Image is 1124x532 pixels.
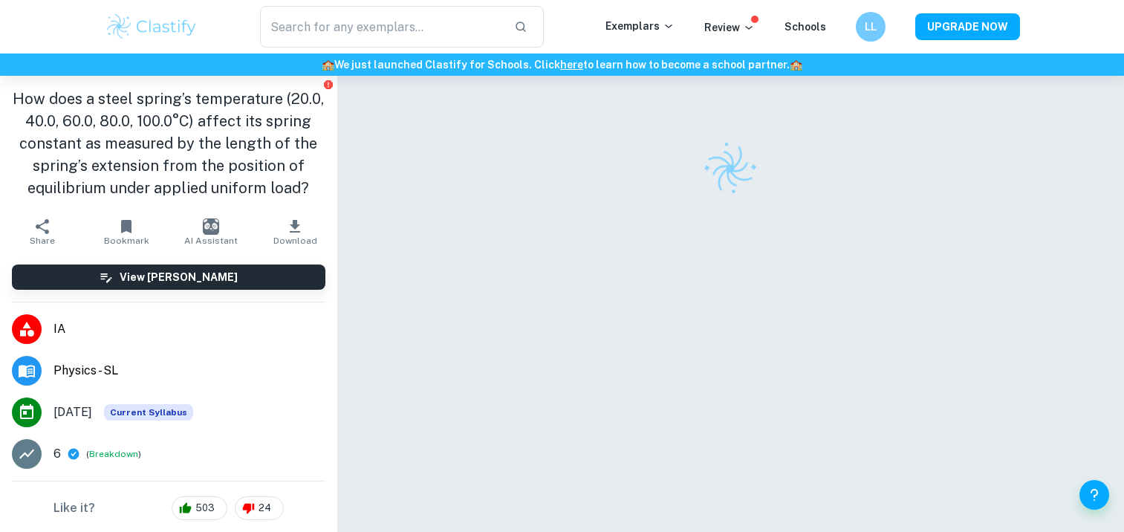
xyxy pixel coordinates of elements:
[203,218,219,235] img: AI Assistant
[169,211,253,253] button: AI Assistant
[605,18,675,34] p: Exemplars
[12,88,325,199] h1: How does a steel spring’s temperature (20.0, 40.0, 60.0, 80.0, 100.0°C) affect its spring constan...
[84,211,168,253] button: Bookmark
[260,6,503,48] input: Search for any exemplars...
[53,445,61,463] p: 6
[250,501,279,516] span: 24
[915,13,1020,40] button: UPGRADE NOW
[184,236,238,246] span: AI Assistant
[53,499,95,517] h6: Like it?
[53,403,92,421] span: [DATE]
[784,21,826,33] a: Schools
[53,362,325,380] span: Physics - SL
[322,59,334,71] span: 🏫
[694,132,767,206] img: Clastify logo
[104,236,149,246] span: Bookmark
[86,447,141,461] span: ( )
[187,501,223,516] span: 503
[104,404,193,421] div: This exemplar is based on the current syllabus. Feel free to refer to it for inspiration/ideas wh...
[89,447,138,461] button: Breakdown
[560,59,583,71] a: here
[253,211,337,253] button: Download
[12,265,325,290] button: View [PERSON_NAME]
[235,496,284,520] div: 24
[53,320,325,338] span: IA
[856,12,886,42] button: LL
[273,236,317,246] span: Download
[790,59,802,71] span: 🏫
[862,19,879,35] h6: LL
[120,269,238,285] h6: View [PERSON_NAME]
[3,56,1121,73] h6: We just launched Clastify for Schools. Click to learn how to become a school partner.
[323,79,334,90] button: Report issue
[172,496,227,520] div: 503
[30,236,55,246] span: Share
[1079,480,1109,510] button: Help and Feedback
[104,404,193,421] span: Current Syllabus
[704,19,755,36] p: Review
[105,12,199,42] img: Clastify logo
